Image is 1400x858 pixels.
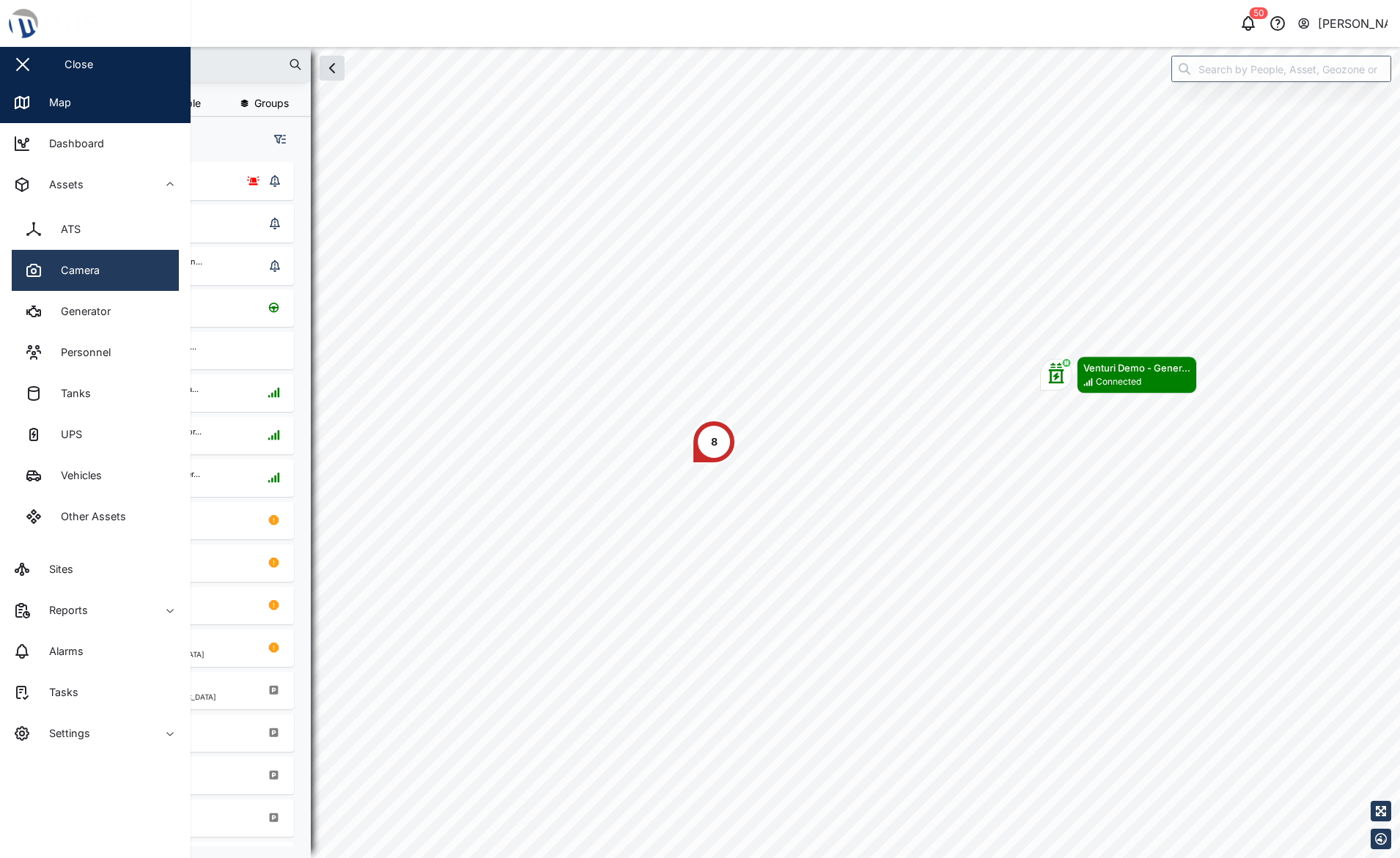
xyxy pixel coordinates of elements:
a: ATS [12,209,179,250]
div: Close [65,56,93,73]
span: Groups [254,98,289,108]
canvas: Map [47,47,1400,858]
a: Personnel [12,332,179,373]
div: Map marker [692,420,736,464]
div: Alarms [38,643,84,659]
div: Vehicles [50,467,102,484]
a: Vehicles [12,455,179,496]
a: Camera [12,250,179,291]
a: Generator [12,291,179,332]
a: Tanks [12,373,179,414]
div: Assets [38,177,84,193]
div: 8 [711,434,718,450]
div: Reports [38,602,88,618]
div: Map [38,95,71,111]
div: Camera [50,262,100,278]
div: Other Assets [50,508,126,525]
div: Connected [1096,375,1141,389]
div: Sites [38,561,73,577]
div: UPS [50,426,82,443]
img: Main Logo [7,7,198,40]
div: Settings [38,725,90,741]
div: ATS [50,221,81,237]
a: Other Assets [12,496,179,537]
div: Generator [50,303,111,319]
div: 50 [1250,7,1268,19]
div: Tasks [38,684,78,700]
button: [PERSON_NAME] [1297,13,1388,34]
a: UPS [12,414,179,455]
div: Dashboard [38,136,104,152]
div: Personnel [50,344,111,360]
input: Search by People, Asset, Geozone or Place [1171,56,1391,82]
div: [PERSON_NAME] [1318,15,1388,33]
div: Map marker [1040,356,1197,393]
div: Venturi Demo - Gener... [1083,360,1190,375]
div: Tanks [50,385,91,402]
